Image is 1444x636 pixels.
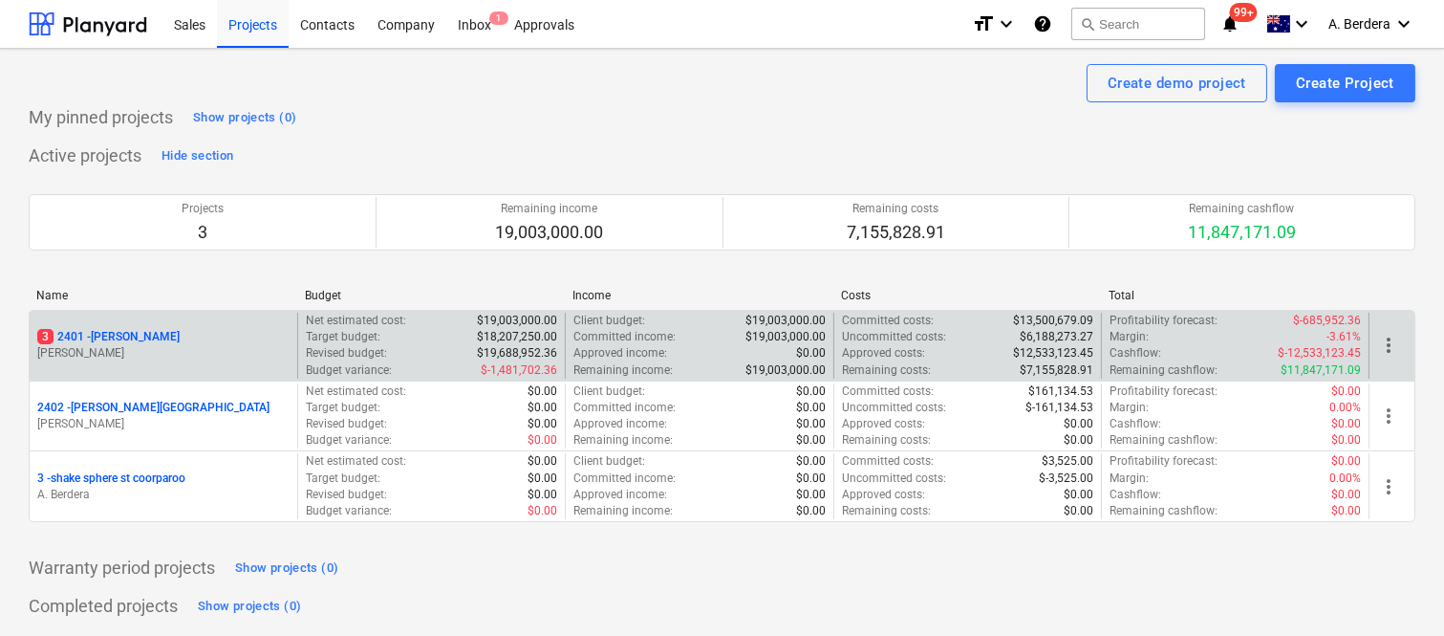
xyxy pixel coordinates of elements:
p: Uncommitted costs : [842,400,946,416]
p: -3.61% [1326,329,1361,345]
span: A. Berdera [1328,16,1390,32]
p: $0.00 [796,453,826,470]
p: 3 - shake sphere st coorparoo [37,471,185,487]
p: Net estimated cost : [306,384,406,400]
div: Income [572,289,826,302]
p: Uncommitted costs : [842,471,946,487]
p: [PERSON_NAME] [37,416,290,432]
p: Revised budget : [306,416,387,432]
p: $0.00 [1331,503,1361,519]
p: Revised budget : [306,345,387,362]
p: Cashflow : [1110,416,1161,432]
p: $18,207,250.00 [477,329,557,345]
p: Projects [182,201,224,217]
p: Client budget : [573,453,645,470]
i: keyboard_arrow_down [1392,12,1415,35]
p: $0.00 [528,432,557,449]
div: Show projects (0) [198,596,301,618]
p: $0.00 [1064,503,1093,519]
p: $0.00 [796,487,826,503]
p: $0.00 [528,416,557,432]
p: $0.00 [1331,384,1361,400]
div: Total [1109,289,1362,302]
p: Active projects [29,144,141,167]
p: Client budget : [573,384,645,400]
p: $0.00 [1331,487,1361,503]
span: 99+ [1230,3,1258,22]
p: Approved costs : [842,345,925,362]
p: $0.00 [796,345,826,362]
div: Hide section [162,145,233,167]
p: $6,188,273.27 [1020,329,1093,345]
p: $19,003,000.00 [745,329,826,345]
p: $13,500,679.09 [1013,313,1093,329]
p: $0.00 [528,503,557,519]
span: 3 [37,329,54,344]
p: Profitability forecast : [1110,453,1218,470]
p: Approved income : [573,416,667,432]
p: Budget variance : [306,362,392,379]
p: Margin : [1110,471,1149,487]
p: Remaining income [495,201,603,217]
p: Budget variance : [306,503,392,519]
span: more_vert [1377,334,1400,357]
p: Uncommitted costs : [842,329,946,345]
p: Remaining income : [573,432,673,449]
p: Profitability forecast : [1110,313,1218,329]
p: $0.00 [796,503,826,519]
p: 2402 - [PERSON_NAME][GEOGRAPHIC_DATA] [37,400,269,416]
p: Remaining income : [573,503,673,519]
p: 11,847,171.09 [1188,221,1296,244]
p: [PERSON_NAME] [37,345,290,362]
p: Committed costs : [842,384,934,400]
span: more_vert [1377,405,1400,428]
p: 0.00% [1329,400,1361,416]
p: $0.00 [796,432,826,449]
p: Committed costs : [842,453,934,470]
p: Target budget : [306,400,380,416]
p: $11,847,171.09 [1281,362,1361,379]
p: Remaining costs : [842,503,931,519]
p: $0.00 [796,400,826,416]
p: Approved income : [573,487,667,503]
button: Show projects (0) [230,553,343,583]
p: $-3,525.00 [1039,471,1093,487]
p: Remaining cashflow : [1110,503,1218,519]
p: Committed income : [573,471,676,487]
p: Remaining cashflow [1188,201,1296,217]
p: Budget variance : [306,432,392,449]
p: $7,155,828.91 [1020,362,1093,379]
p: Target budget : [306,471,380,487]
p: Remaining income : [573,362,673,379]
p: Cashflow : [1110,487,1161,503]
p: $0.00 [1064,432,1093,449]
p: Remaining cashflow : [1110,362,1218,379]
div: Show projects (0) [235,558,338,580]
p: Approved income : [573,345,667,362]
p: 0.00% [1329,471,1361,487]
p: Net estimated cost : [306,453,406,470]
p: Net estimated cost : [306,313,406,329]
p: $0.00 [528,384,557,400]
p: $0.00 [796,416,826,432]
p: $-685,952.36 [1293,313,1361,329]
p: A. Berdera [37,487,290,503]
div: 3 -shake sphere st coorparooA. Berdera [37,471,290,503]
p: $0.00 [528,487,557,503]
div: Name [36,289,290,302]
span: more_vert [1377,475,1400,498]
p: Remaining cashflow : [1110,432,1218,449]
i: format_size [972,12,995,35]
p: $0.00 [528,471,557,487]
div: 32401 -[PERSON_NAME][PERSON_NAME] [37,329,290,362]
button: Create Project [1275,64,1415,102]
p: $-1,481,702.36 [481,362,557,379]
p: 2401 - [PERSON_NAME] [37,329,180,345]
i: notifications [1220,12,1239,35]
div: Costs [841,289,1094,302]
p: $12,533,123.45 [1013,345,1093,362]
p: $0.00 [796,471,826,487]
div: Create Project [1296,71,1394,96]
p: Committed costs : [842,313,934,329]
p: Margin : [1110,400,1149,416]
